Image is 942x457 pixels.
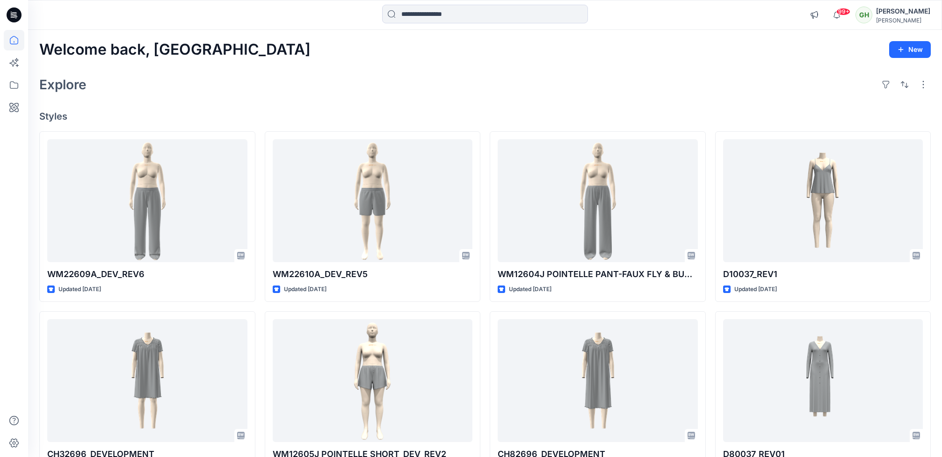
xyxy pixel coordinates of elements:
h2: Welcome back, [GEOGRAPHIC_DATA] [39,41,311,58]
a: CH32696_DEVELOPMENT [47,319,247,442]
p: WM22609A_DEV_REV6 [47,268,247,281]
a: CH82696_DEVELOPMENT [498,319,698,442]
a: D10037_REV1 [723,139,923,262]
p: WM22610A_DEV_REV5 [273,268,473,281]
a: WM22610A_DEV_REV5 [273,139,473,262]
h2: Explore [39,77,87,92]
span: 99+ [836,8,850,15]
p: D10037_REV1 [723,268,923,281]
a: WM12605J POINTELLE SHORT_DEV_REV2 [273,319,473,442]
p: WM12604J POINTELLE PANT-FAUX FLY & BUTTONS + PICOT_REV2 [498,268,698,281]
a: D80037_REV01 [723,319,923,442]
h4: Styles [39,111,931,122]
div: [PERSON_NAME] [876,6,930,17]
p: Updated [DATE] [58,285,101,294]
p: Updated [DATE] [509,285,551,294]
div: GH [855,7,872,23]
a: WM22609A_DEV_REV6 [47,139,247,262]
button: New [889,41,931,58]
p: Updated [DATE] [284,285,326,294]
div: [PERSON_NAME] [876,17,930,24]
p: Updated [DATE] [734,285,777,294]
a: WM12604J POINTELLE PANT-FAUX FLY & BUTTONS + PICOT_REV2 [498,139,698,262]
